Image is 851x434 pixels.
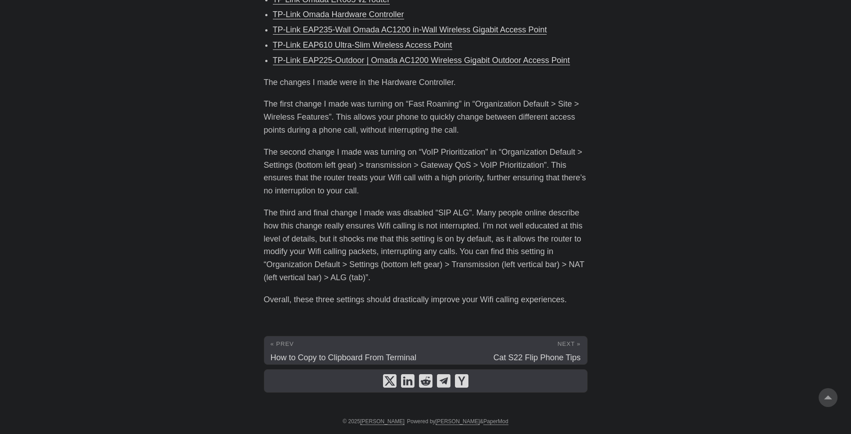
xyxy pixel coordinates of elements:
a: « Prev How to Copy to Clipboard From Terminal [264,336,426,364]
span: © 2025 [343,418,405,425]
a: TP-Link EAP610 Ultra-Slim Wireless Access Point [273,40,452,49]
a: go to top [819,388,838,407]
a: [PERSON_NAME] [360,418,405,425]
span: Cat S22 Flip Phone Tips [493,353,580,362]
a: [PERSON_NAME] [436,418,480,425]
p: The first change I made was turning on “Fast Roaming” in “Organization Default > Site > Wireless ... [264,98,588,136]
span: Powered by & [407,418,508,425]
span: Next » [557,340,580,347]
p: The third and final change I made was disabled “SIP ALG”. Many people online describe how this ch... [264,206,588,284]
a: share Fixing Wifi Calling on linkedin [401,374,414,388]
a: PaperMod [483,418,508,425]
a: Next » Cat S22 Flip Phone Tips [426,336,587,364]
a: share Fixing Wifi Calling on x [383,374,397,388]
span: « Prev [271,340,294,347]
a: share Fixing Wifi Calling on ycombinator [455,374,468,388]
span: How to Copy to Clipboard From Terminal [271,353,417,362]
p: The changes I made were in the Hardware Controller. [264,76,588,89]
a: TP-Link EAP235-Wall Omada AC1200 in-Wall Wireless Gigabit Access Point [273,25,547,34]
p: The second change I made was turning on “VoIP Prioritization” in “Organization Default > Settings... [264,146,588,197]
a: share Fixing Wifi Calling on telegram [437,374,450,388]
a: share Fixing Wifi Calling on reddit [419,374,432,388]
a: TP-Link Omada Hardware Controller [273,10,404,19]
a: TP-Link EAP225-Outdoor | Omada AC1200 Wireless Gigabit Outdoor Access Point [273,56,570,65]
p: Overall, these three settings should drastically improve your Wifi calling experiences. [264,293,588,306]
